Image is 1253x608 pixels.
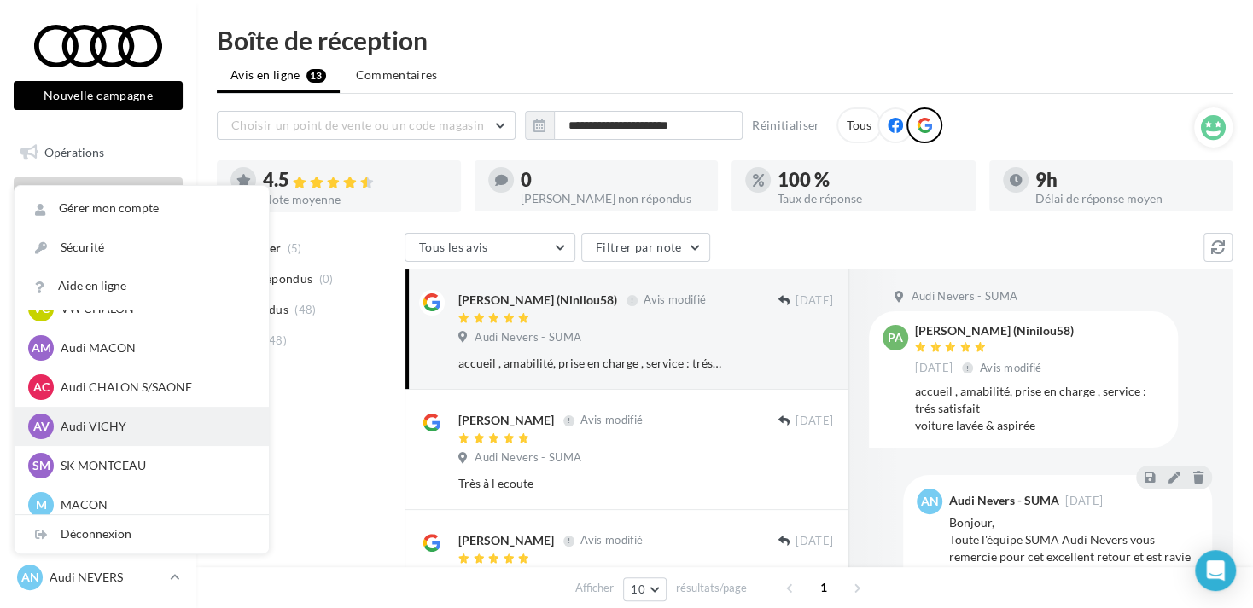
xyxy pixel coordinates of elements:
a: Aide en ligne [15,267,269,305]
a: Gérer mon compte [15,189,269,228]
button: Filtrer par note [581,233,710,262]
span: AC [33,379,50,396]
a: Sécurité [15,229,269,267]
a: PLV et print personnalisable [10,348,186,398]
div: [PERSON_NAME] non répondus [521,193,705,205]
button: Choisir un point de vente ou un code magasin [217,111,516,140]
div: [PERSON_NAME] (Ninilou58) [458,292,617,309]
div: Note moyenne [263,194,447,206]
span: (0) [319,272,334,286]
p: Audi VICHY [61,418,248,435]
span: [DATE] [1065,495,1103,507]
div: 0 [521,171,705,189]
div: Tous [836,107,882,143]
span: Audi Nevers - SUMA [475,330,581,345]
p: VW CHALON [61,300,248,317]
span: PA [888,329,903,346]
div: [PERSON_NAME] [458,532,554,549]
span: Commentaires [356,67,438,84]
button: Réinitialiser [745,115,827,136]
span: (48) [294,303,316,316]
span: Audi Nevers - SUMA [475,450,581,466]
span: 10 [631,582,645,596]
span: [DATE] [796,534,833,549]
span: AM [32,339,51,356]
span: M [36,496,47,513]
span: Avis modifié [580,414,643,427]
span: Avis modifié [644,293,706,307]
div: 100 % [778,171,962,189]
p: MACON [61,496,248,513]
button: 10 [623,577,667,601]
span: 1 [810,574,837,601]
a: Médiathèque [10,306,186,342]
div: [PERSON_NAME] (Ninilou58) [915,325,1074,337]
span: résultats/page [676,580,747,596]
div: accueil , amabilité, prise en charge , service : trés satisfait voiture lavée & aspirée [458,355,722,372]
div: Taux de réponse [778,193,962,205]
a: Opérations [10,135,186,171]
div: Très à l ecoute [458,475,722,492]
p: Audi MACON [61,339,248,356]
span: AV [33,418,50,435]
span: VC [33,300,50,317]
span: Avis modifié [580,534,643,547]
button: Tous les avis [405,233,575,262]
span: Audi Nevers - SUMA [911,289,1017,304]
p: Audi CHALON S/SAONE [61,379,248,396]
div: accueil , amabilité, prise en charge , service : trés satisfait voiture lavée & aspirée [915,383,1164,434]
span: SM [32,457,50,474]
span: [DATE] [915,361,953,376]
div: Boîte de réception [217,27,1233,53]
span: Choisir un point de vente ou un code magasin [231,118,484,132]
div: Audi Nevers - SUMA [949,495,1059,507]
div: Délai de réponse moyen [1035,193,1220,205]
p: SK MONTCEAU [61,457,248,474]
p: Audi NEVERS [50,569,163,586]
a: Campagnes [10,263,186,299]
span: Tous les avis [419,240,488,254]
span: [DATE] [796,414,833,429]
div: Déconnexion [15,515,269,553]
div: [PERSON_NAME] [458,412,554,429]
div: 9h [1035,171,1220,189]
span: Afficher [575,580,614,596]
span: [DATE] [796,293,833,309]
span: Non répondus [233,270,312,287]
span: AN [921,493,939,510]
div: 4.5 [263,171,447,190]
div: Bonjour, Toute l'équipe SUMA Audi Nevers vous remercie pour cet excellent retour et est ravie de ... [949,514,1198,599]
a: AN Audi NEVERS [14,561,183,594]
span: Opérations [44,145,104,159]
span: (48) [265,333,287,347]
a: Boîte de réception13 [10,177,186,214]
a: Visibilité en ligne [10,221,186,257]
span: Avis modifié [980,361,1042,374]
div: Open Intercom Messenger [1195,550,1236,591]
button: Nouvelle campagne [14,81,183,110]
span: AN [21,569,39,586]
